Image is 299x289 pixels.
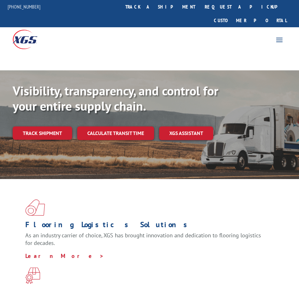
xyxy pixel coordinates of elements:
a: XGS ASSISTANT [159,126,213,140]
a: [PHONE_NUMBER] [8,3,40,10]
h1: Flooring Logistics Solutions [25,221,269,232]
b: Visibility, transparency, and control for your entire supply chain. [13,82,218,114]
a: Track shipment [13,126,72,140]
a: Calculate transit time [77,126,154,140]
a: Customer Portal [209,14,291,27]
a: Learn More > [25,252,104,260]
img: xgs-icon-total-supply-chain-intelligence-red [25,199,45,216]
img: xgs-icon-focused-on-flooring-red [25,267,40,284]
span: As an industry carrier of choice, XGS has brought innovation and dedication to flooring logistics... [25,232,261,247]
